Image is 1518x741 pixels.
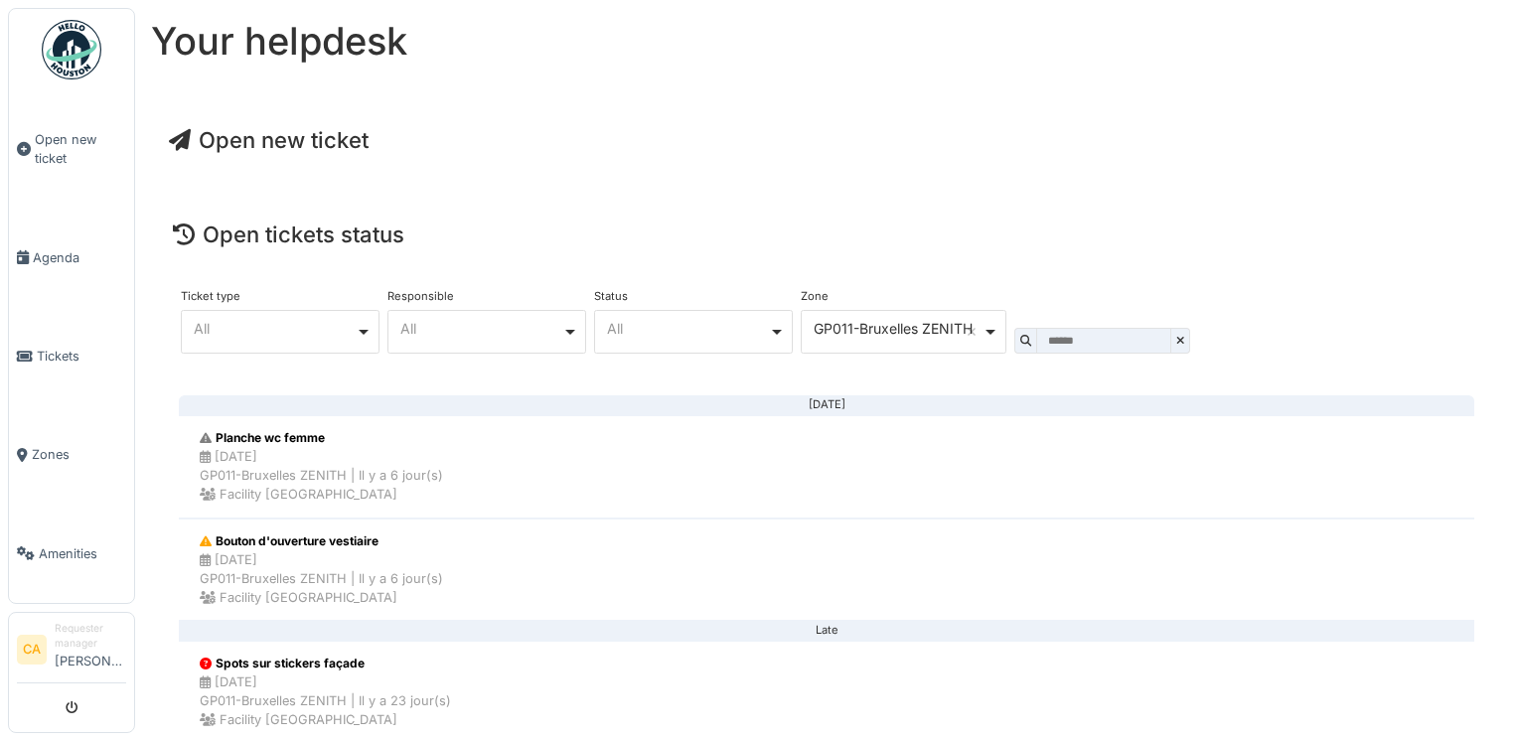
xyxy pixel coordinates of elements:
[181,291,240,302] label: Ticket type
[169,127,369,153] a: Open new ticket
[55,621,126,678] li: [PERSON_NAME]
[17,635,47,665] li: CA
[195,404,1458,406] div: [DATE]
[387,291,454,302] label: Responsible
[35,130,126,168] span: Open new ticket
[9,90,134,209] a: Open new ticket
[9,505,134,603] a: Amenities
[400,323,562,334] div: All
[200,655,451,672] div: Spots sur stickers façade
[200,429,443,447] div: Planche wc femme
[9,307,134,405] a: Tickets
[17,621,126,683] a: CA Requester manager[PERSON_NAME]
[200,532,443,550] div: Bouton d'ouverture vestiaire
[32,445,126,464] span: Zones
[814,323,983,334] div: GP011-Bruxelles ZENITH
[173,222,1480,247] h4: Open tickets status
[801,291,829,302] label: Zone
[962,322,982,342] button: Remove item: '5238'
[200,672,451,730] div: [DATE] GP011-Bruxelles ZENITH | Il y a 23 jour(s) Facility [GEOGRAPHIC_DATA]
[55,621,126,652] div: Requester manager
[195,630,1458,632] div: Late
[39,544,126,563] span: Amenities
[200,550,443,608] div: [DATE] GP011-Bruxelles ZENITH | Il y a 6 jour(s) Facility [GEOGRAPHIC_DATA]
[9,209,134,307] a: Agenda
[33,248,126,267] span: Agenda
[594,291,628,302] label: Status
[179,415,1474,519] a: Planche wc femme [DATE]GP011-Bruxelles ZENITH | Il y a 6 jour(s) Facility [GEOGRAPHIC_DATA]
[179,519,1474,622] a: Bouton d'ouverture vestiaire [DATE]GP011-Bruxelles ZENITH | Il y a 6 jour(s) Facility [GEOGRAPHIC...
[9,405,134,504] a: Zones
[37,347,126,366] span: Tickets
[194,323,356,334] div: All
[42,20,101,79] img: Badge_color-CXgf-gQk.svg
[200,447,443,505] div: [DATE] GP011-Bruxelles ZENITH | Il y a 6 jour(s) Facility [GEOGRAPHIC_DATA]
[607,323,769,334] div: All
